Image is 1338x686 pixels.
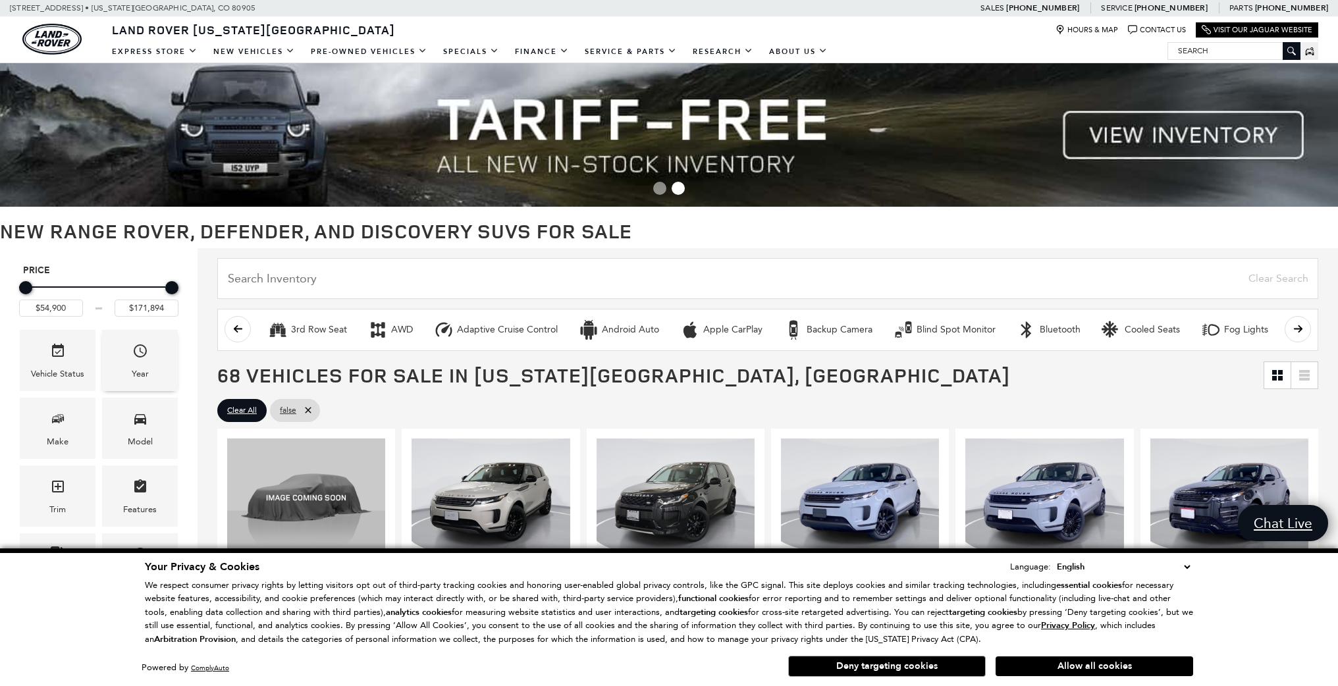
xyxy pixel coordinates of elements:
[303,40,435,63] a: Pre-Owned Vehicles
[132,543,148,570] span: Transmission
[577,40,685,63] a: Service & Parts
[1010,562,1051,571] div: Language:
[115,300,178,317] input: Maximum
[434,320,454,340] div: Adaptive Cruise Control
[996,656,1193,676] button: Allow all cookies
[579,320,599,340] div: Android Auto
[217,258,1318,299] input: Search Inventory
[1150,438,1308,557] img: 2025 LAND ROVER Range Rover Evoque Dynamic SE
[20,398,95,459] div: MakeMake
[678,593,749,604] strong: functional cookies
[680,606,748,618] strong: targeting cookies
[104,40,836,63] nav: Main Navigation
[1224,324,1268,336] div: Fog Lights
[1056,579,1122,591] strong: essential cookies
[1056,25,1118,35] a: Hours & Map
[31,367,84,381] div: Vehicle Status
[1238,505,1328,541] a: Chat Live
[572,316,666,344] button: Android AutoAndroid Auto
[507,40,577,63] a: Finance
[20,330,95,391] div: VehicleVehicle Status
[20,465,95,527] div: TrimTrim
[1102,320,1121,340] div: Cooled Seats
[1168,43,1300,59] input: Search
[917,324,996,336] div: Blind Spot Monitor
[653,182,666,195] span: Go to slide 1
[102,533,178,594] div: TransmissionTransmission
[227,438,385,557] img: 2026 LAND ROVER Range Rover Evoque S
[1285,316,1311,342] button: scroll right
[280,402,296,419] span: false
[894,320,913,340] div: Blind Spot Monitor
[128,435,153,449] div: Model
[672,182,685,195] span: Go to slide 2
[261,316,354,344] button: 3rd Row Seat3rd Row Seat
[1125,324,1180,336] div: Cooled Seats
[142,664,229,672] div: Powered by
[391,324,413,336] div: AWD
[1009,316,1088,344] button: BluetoothBluetooth
[227,402,257,419] span: Clear All
[1201,320,1221,340] div: Fog Lights
[412,438,570,557] img: 2026 LAND ROVER Range Rover Evoque S
[761,40,836,63] a: About Us
[776,316,880,344] button: Backup CameraBackup Camera
[1041,620,1095,631] u: Privacy Policy
[20,533,95,594] div: FueltypeFueltype
[1040,324,1081,336] div: Bluetooth
[386,606,452,618] strong: analytics cookies
[104,40,205,63] a: EXPRESS STORE
[965,438,1123,557] img: 2025 LAND ROVER Range Rover Evoque S
[132,475,148,502] span: Features
[112,22,395,38] span: Land Rover [US_STATE][GEOGRAPHIC_DATA]
[1247,514,1319,532] span: Chat Live
[435,40,507,63] a: Specials
[217,361,1010,388] span: 68 Vehicles for Sale in [US_STATE][GEOGRAPHIC_DATA], [GEOGRAPHIC_DATA]
[1054,560,1193,574] select: Language Select
[457,324,558,336] div: Adaptive Cruise Control
[47,435,68,449] div: Make
[597,438,755,557] img: 2025 LAND ROVER Discovery Sport S
[1094,316,1187,344] button: Cooled SeatsCooled Seats
[1041,620,1095,630] a: Privacy Policy
[368,320,388,340] div: AWD
[102,330,178,391] div: YearYear
[123,502,157,517] div: Features
[1017,320,1036,340] div: Bluetooth
[50,543,66,570] span: Fueltype
[23,265,174,277] h5: Price
[685,40,761,63] a: Research
[1135,3,1208,13] a: [PHONE_NUMBER]
[781,438,939,557] img: 2025 LAND ROVER Range Rover Evoque S
[949,606,1017,618] strong: targeting cookies
[102,465,178,527] div: FeaturesFeatures
[1229,3,1253,13] span: Parts
[205,40,303,63] a: New Vehicles
[19,300,83,317] input: Minimum
[1128,25,1186,35] a: Contact Us
[132,408,148,435] span: Model
[102,398,178,459] div: ModelModel
[1101,3,1132,13] span: Service
[673,316,770,344] button: Apple CarPlayApple CarPlay
[132,367,149,381] div: Year
[104,22,403,38] a: Land Rover [US_STATE][GEOGRAPHIC_DATA]
[49,502,66,517] div: Trim
[1202,25,1312,35] a: Visit Our Jaguar Website
[680,320,700,340] div: Apple CarPlay
[225,316,251,342] button: scroll left
[145,560,259,574] span: Your Privacy & Cookies
[22,24,82,55] a: land-rover
[50,475,66,502] span: Trim
[191,664,229,672] a: ComplyAuto
[602,324,659,336] div: Android Auto
[132,340,148,367] span: Year
[145,579,1193,646] p: We respect consumer privacy rights by letting visitors opt out of third-party tracking cookies an...
[50,408,66,435] span: Make
[1194,316,1275,344] button: Fog LightsFog Lights
[361,316,420,344] button: AWDAWD
[22,24,82,55] img: Land Rover
[291,324,347,336] div: 3rd Row Seat
[703,324,763,336] div: Apple CarPlay
[19,281,32,294] div: Minimum Price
